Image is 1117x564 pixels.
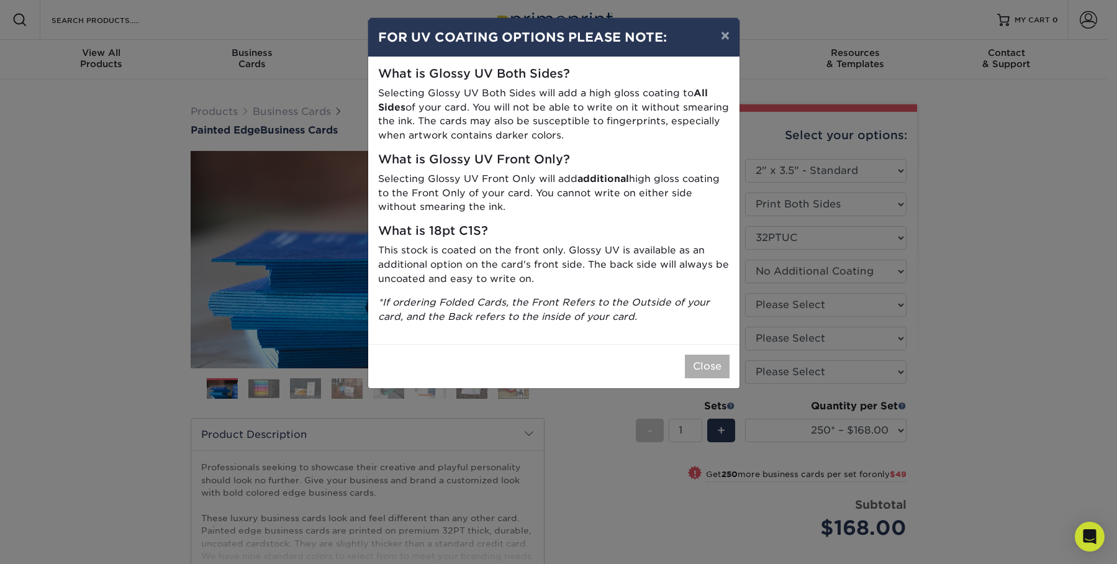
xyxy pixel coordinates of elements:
[711,18,739,53] button: ×
[577,173,629,184] strong: additional
[685,355,730,378] button: Close
[378,67,730,81] h5: What is Glossy UV Both Sides?
[378,172,730,214] p: Selecting Glossy UV Front Only will add high gloss coating to the Front Only of your card. You ca...
[378,243,730,286] p: This stock is coated on the front only. Glossy UV is available as an additional option on the car...
[378,86,730,143] p: Selecting Glossy UV Both Sides will add a high gloss coating to of your card. You will not be abl...
[378,28,730,47] h4: FOR UV COATING OPTIONS PLEASE NOTE:
[378,224,730,239] h5: What is 18pt C1S?
[378,87,708,113] strong: All Sides
[378,296,710,322] i: *If ordering Folded Cards, the Front Refers to the Outside of your card, and the Back refers to t...
[1075,522,1105,552] div: Open Intercom Messenger
[378,153,730,167] h5: What is Glossy UV Front Only?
